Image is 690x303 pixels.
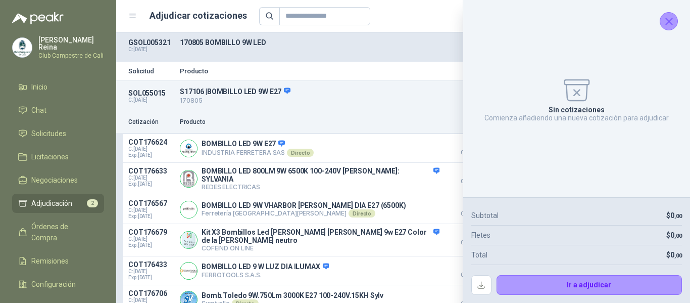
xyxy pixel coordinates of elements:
img: Logo peakr [12,12,64,24]
span: Chat [31,105,46,116]
p: COT176433 [128,261,174,269]
h1: Adjudicar cotizaciones [150,9,247,23]
span: Crédito 30 días [446,150,496,155]
span: C: [DATE] [128,236,174,242]
p: $ [666,230,682,241]
p: BOMBILLO LED 9W VHARBOR [PERSON_NAME] DIA E27 (6500K) [202,201,406,209]
a: Órdenes de Compra [12,217,104,247]
span: Exp: [DATE] [128,213,174,220]
span: Exp: [DATE] [128,242,174,248]
p: COT176567 [128,199,174,207]
div: Directo [287,149,314,157]
a: Solicitudes [12,124,104,143]
p: Solicitud [128,68,174,74]
span: Configuración [31,279,76,290]
p: Bomb.Toledo 9W.750Lm 3000K E27 100-240V.15KH Sylv [202,291,383,299]
p: Subtotal [471,210,499,221]
p: COFEIND ON LINE [202,244,439,252]
span: C: [DATE] [128,146,174,152]
span: C: [DATE] [128,207,174,213]
div: Directo [349,209,375,218]
a: Remisiones [12,251,104,271]
p: $ [666,210,682,221]
span: Crédito 30 días [446,240,496,245]
p: REDES ELECTRICAS [202,183,439,191]
p: COT176633 [128,167,174,175]
p: $ 105.315 [446,199,496,217]
p: S17106 | BOMBILLO LED 9W E27 [180,87,532,96]
span: Órdenes de Compra [31,221,94,243]
span: Licitaciones [31,151,69,162]
p: Fletes [471,230,490,241]
img: Company Logo [180,170,197,187]
p: Producto [180,68,532,74]
img: Company Logo [180,263,197,279]
span: Remisiones [31,255,69,267]
p: $ 111.000 [446,228,496,245]
p: $ 116.739 [446,261,496,278]
a: Chat [12,101,104,120]
span: ,00 [674,252,682,259]
p: C: [DATE] [128,47,174,53]
p: Comienza añadiendo una nueva cotización para adjudicar [484,114,669,122]
span: Exp: [DATE] [128,152,174,158]
span: Inicio [31,81,47,93]
p: BOMBILLO LED 9W E27 [202,140,314,149]
p: $ [666,249,682,261]
p: Club Campestre de Cali [38,53,104,59]
span: 0 [670,231,682,239]
p: Producto [180,117,439,127]
a: Adjudicación2 [12,194,104,213]
span: C: [DATE] [128,269,174,275]
button: Ir a adjudicar [497,275,682,295]
p: 170805 BOMBILLO 9W LED [180,38,532,47]
p: BOMBILLO LED 800LM 9W 6500K 100-240V [PERSON_NAME]: SYLVANIA [202,167,439,183]
img: Company Logo [13,38,32,57]
p: Precio [446,117,496,127]
p: Sin cotizaciones [549,106,605,114]
span: Exp: [DATE] [128,181,174,187]
a: Negociaciones [12,170,104,190]
p: Total [471,249,487,261]
p: COT176679 [128,228,174,236]
span: Negociaciones [31,175,78,186]
p: Cotización [128,117,174,127]
p: GSOL005321 [128,38,174,47]
span: ,00 [674,213,682,220]
span: Crédito 30 días [446,273,496,278]
p: INDUSTRIA FERRETERA SAS [202,149,314,157]
p: [PERSON_NAME] Reina [38,36,104,51]
span: Crédito 30 días [446,211,496,217]
p: $ 102.173 [446,167,496,184]
p: BOMBILLO LED 9 W LUZ DIA ILUMAX [202,263,329,272]
p: Ferretería [GEOGRAPHIC_DATA][PERSON_NAME] [202,209,406,218]
p: 170805 [180,96,532,106]
span: ,00 [674,233,682,239]
img: Company Logo [180,232,197,248]
p: $ 92.749 [446,138,496,155]
a: Licitaciones [12,147,104,166]
p: COT176706 [128,289,174,297]
p: FERROTOOLS S.A.S. [202,271,329,279]
span: Adjudicación [31,198,72,209]
span: Solicitudes [31,128,66,139]
p: C: [DATE] [128,97,174,103]
span: C: [DATE] [128,175,174,181]
p: COT176624 [128,138,174,146]
span: Exp: [DATE] [128,275,174,281]
span: Crédito 30 días [446,179,496,184]
img: Company Logo [180,201,197,218]
p: SOL055015 [128,89,174,97]
img: Company Logo [180,140,197,157]
p: Kit X3 Bombillos Led [PERSON_NAME] [PERSON_NAME] 9w E27 Color de la [PERSON_NAME] neutro [202,228,439,244]
span: 2 [87,199,98,207]
span: 0 [670,211,682,220]
span: 0 [670,251,682,259]
a: Inicio [12,77,104,97]
a: Configuración [12,275,104,294]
